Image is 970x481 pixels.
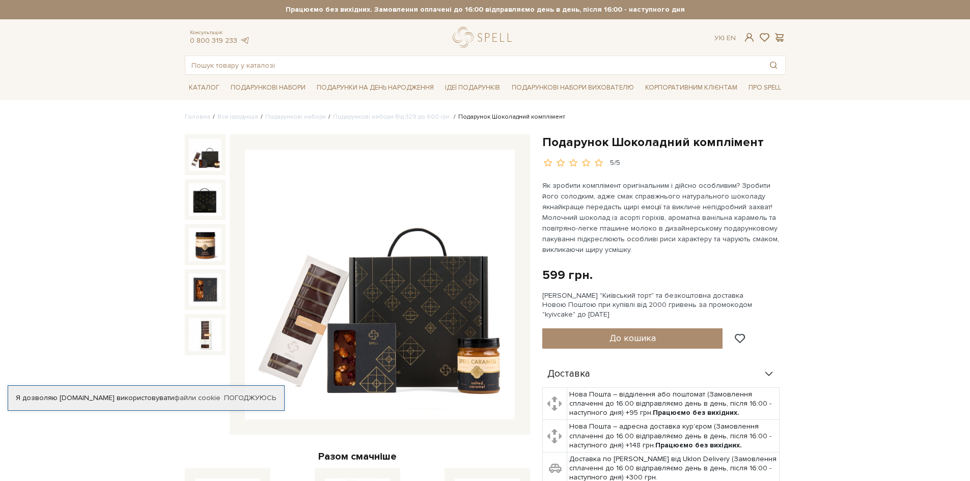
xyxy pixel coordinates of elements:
img: Подарунок Шоколадний комплімент [189,318,221,351]
button: Пошук товару у каталозі [762,56,785,74]
a: Подарунки на День народження [313,80,438,96]
h1: Подарунок Шоколадний комплімент [542,134,786,150]
a: файли cookie [174,393,220,402]
div: 599 грн. [542,267,593,283]
a: telegram [240,36,250,45]
span: Доставка [547,370,590,379]
div: [PERSON_NAME] "Київський торт" та безкоштовна доставка Новою Поштою при купівлі від 2000 гривень ... [542,291,786,319]
td: Нова Пошта – адресна доставка кур'єром (Замовлення сплаченні до 16:00 відправляємо день в день, п... [567,420,780,452]
span: | [723,34,725,42]
span: До кошика [609,332,656,344]
p: Як зробити комплімент оригінальним і дійсно особливим? Зробити його солодким, адже смак справжньо... [542,180,781,255]
strong: Працюємо без вихідних. Замовлення оплачені до 16:00 відправляємо день в день, після 16:00 - насту... [185,5,786,14]
a: logo [453,27,516,48]
a: Ідеї подарунків [441,80,504,96]
input: Пошук товару у каталозі [185,56,762,74]
a: Корпоративним клієнтам [641,79,741,96]
a: Вся продукція [217,113,258,121]
a: Подарункові набори вихователю [508,79,638,96]
button: До кошика [542,328,723,349]
span: Консультація: [190,30,250,36]
img: Подарунок Шоколадний комплімент [189,228,221,261]
a: Головна [185,113,210,121]
div: 5/5 [610,158,620,168]
a: Подарункові набори [227,80,310,96]
a: 0 800 319 233 [190,36,237,45]
b: Працюємо без вихідних. [653,408,739,417]
a: Каталог [185,80,224,96]
img: Подарунок Шоколадний комплімент [189,138,221,171]
td: Нова Пошта – відділення або поштомат (Замовлення сплаченні до 16:00 відправляємо день в день, піс... [567,387,780,420]
div: Я дозволяю [DOMAIN_NAME] використовувати [8,393,284,403]
a: Погоджуюсь [224,393,276,403]
a: Подарункові набори Від 329 до 600 грн. [333,113,451,121]
img: Подарунок Шоколадний комплімент [189,273,221,306]
a: En [727,34,736,42]
a: Подарункові набори [265,113,326,121]
div: Разом смачніше [185,450,530,463]
b: Працюємо без вихідних. [655,441,742,449]
a: Про Spell [744,80,785,96]
img: Подарунок Шоколадний комплімент [245,150,515,419]
li: Подарунок Шоколадний комплімент [451,112,565,122]
img: Подарунок Шоколадний комплімент [189,183,221,216]
div: Ук [714,34,736,43]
